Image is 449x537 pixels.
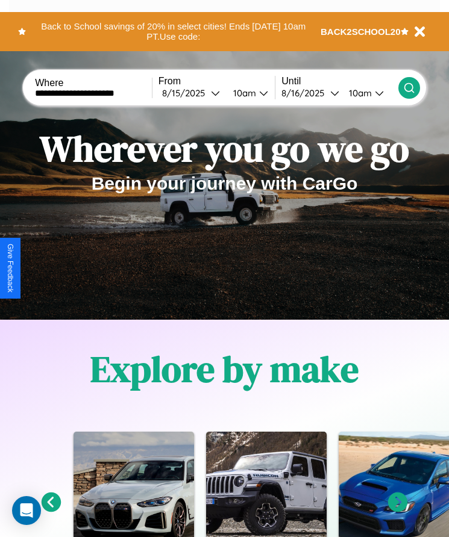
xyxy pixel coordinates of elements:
[12,496,41,525] div: Open Intercom Messenger
[26,18,321,45] button: Back to School savings of 20% in select cities! Ends [DATE] 10am PT.Use code:
[227,87,259,99] div: 10am
[224,87,275,99] button: 10am
[159,76,275,87] label: From
[343,87,375,99] div: 10am
[162,87,211,99] div: 8 / 15 / 2025
[321,26,401,37] b: BACK2SCHOOL20
[6,244,14,293] div: Give Feedback
[339,87,398,99] button: 10am
[90,344,359,394] h1: Explore by make
[281,76,398,87] label: Until
[159,87,224,99] button: 8/15/2025
[35,78,152,88] label: Where
[281,87,330,99] div: 8 / 16 / 2025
